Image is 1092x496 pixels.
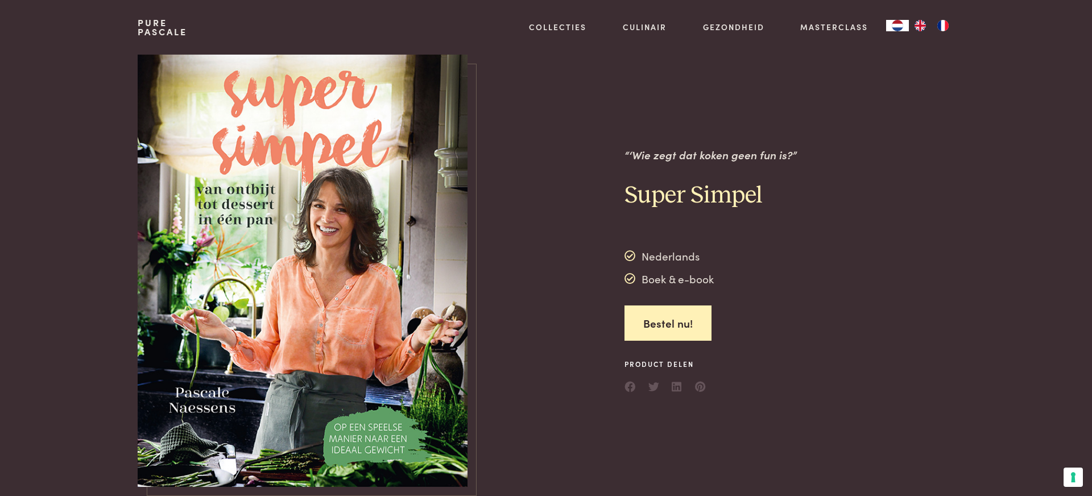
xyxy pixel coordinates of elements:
img: https://admin.purepascale.com/wp-content/uploads/2024/06/LowRes_Cover_Super_Simpel.jpg [138,55,468,487]
a: Culinair [623,21,667,33]
div: Nederlands [624,247,714,264]
a: Masterclass [800,21,868,33]
a: Collecties [529,21,586,33]
p: “‘Wie zegt dat koken geen fun is?” [624,147,797,163]
ul: Language list [909,20,954,31]
aside: Language selected: Nederlands [886,20,954,31]
a: Gezondheid [703,21,764,33]
a: Bestel nu! [624,305,712,341]
h2: Super Simpel [624,181,797,211]
a: NL [886,20,909,31]
button: Uw voorkeuren voor toestemming voor trackingtechnologieën [1064,468,1083,487]
div: Boek & e-book [624,270,714,287]
span: Product delen [624,359,706,369]
a: FR [932,20,954,31]
div: Language [886,20,909,31]
a: PurePascale [138,18,187,36]
a: EN [909,20,932,31]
